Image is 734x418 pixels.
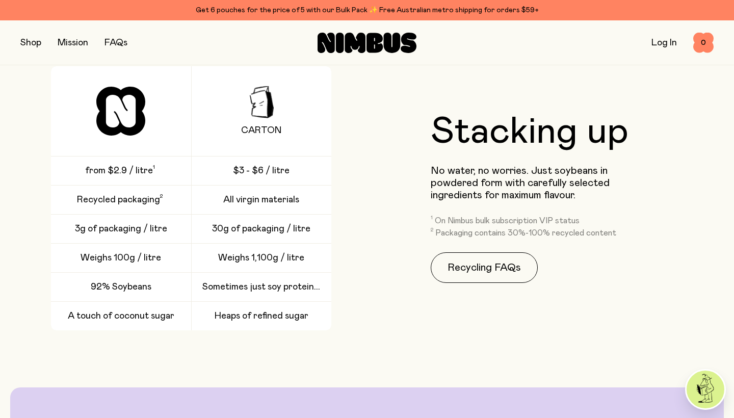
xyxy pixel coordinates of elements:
a: Log In [651,38,677,47]
span: 30g of packaging / litre [212,223,310,235]
span: $3 - $6 / litre [233,165,290,177]
span: from $2.9 / litre [85,165,153,177]
p: No water, no worries. Just soybeans in powdered form with carefully selected ingredients for maxi... [431,165,655,201]
h2: Stacking up [431,114,628,150]
span: Recycled packaging [77,194,160,206]
p: On Nimbus bulk subscription VIP status [435,216,580,226]
button: 0 [693,33,714,53]
span: Carton [241,124,281,137]
a: Mission [58,38,88,47]
a: FAQs [104,38,127,47]
span: All virgin materials [223,194,299,206]
span: Heaps of refined sugar [215,310,308,322]
span: 3g of packaging / litre [75,223,167,235]
span: 92% Soybeans [91,281,151,293]
img: agent [687,371,724,408]
span: Sometimes just soy protein... [202,281,320,293]
span: Weighs 1,100g / litre [218,252,304,264]
a: Recycling FAQs [431,252,538,283]
span: Weighs 100g / litre [81,252,161,264]
div: Get 6 pouches for the price of 5 with our Bulk Pack ✨ Free Australian metro shipping for orders $59+ [20,4,714,16]
p: Packaging contains 30%-100% recycled content [435,228,616,238]
span: A touch of coconut sugar [68,310,174,322]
